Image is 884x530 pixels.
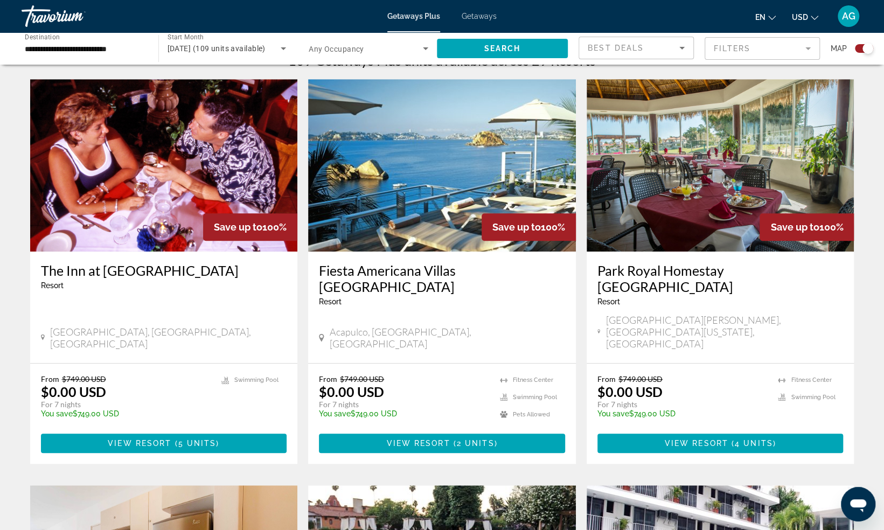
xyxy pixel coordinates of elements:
button: Search [437,39,568,58]
span: Swimming Pool [791,394,835,401]
button: View Resort(2 units) [319,434,565,453]
a: Park Royal Homestay [GEOGRAPHIC_DATA] [597,262,844,295]
span: $749.00 USD [340,374,384,383]
div: 100% [482,213,576,241]
p: For 7 nights [319,400,489,409]
div: 100% [760,213,854,241]
span: en [755,13,765,22]
span: Fitness Center [791,376,831,383]
span: Fitness Center [513,376,553,383]
p: $0.00 USD [597,383,663,400]
button: Change currency [792,9,818,25]
span: Save up to [492,221,541,233]
span: View Resort [665,439,728,448]
mat-select: Sort by [588,41,685,54]
span: Best Deals [588,44,644,52]
span: You save [319,409,351,418]
span: Save up to [214,221,262,233]
span: ( ) [728,439,776,448]
span: Search [484,44,520,53]
span: 2 units [457,439,495,448]
a: Fiesta Americana Villas [GEOGRAPHIC_DATA] [319,262,565,295]
span: ( ) [450,439,498,448]
span: 4 units [735,439,773,448]
span: From [319,374,337,383]
iframe: Button to launch messaging window [841,487,875,521]
p: For 7 nights [597,400,768,409]
span: From [41,374,59,383]
span: $749.00 USD [618,374,663,383]
span: [GEOGRAPHIC_DATA], [GEOGRAPHIC_DATA], [GEOGRAPHIC_DATA] [50,326,287,350]
span: [GEOGRAPHIC_DATA][PERSON_NAME], [GEOGRAPHIC_DATA][US_STATE], [GEOGRAPHIC_DATA] [605,314,843,350]
span: View Resort [108,439,171,448]
a: Getaways [462,12,497,20]
p: $0.00 USD [41,383,106,400]
img: 6794E01L.jpg [308,79,576,252]
span: 5 units [178,439,217,448]
span: Map [831,41,847,56]
p: $749.00 USD [319,409,489,418]
span: Resort [41,281,64,290]
span: View Resort [386,439,450,448]
button: User Menu [834,5,862,27]
img: 0791O06X.jpg [30,79,298,252]
span: Save up to [770,221,819,233]
span: USD [792,13,808,22]
a: Travorium [22,2,129,30]
span: Swimming Pool [234,376,279,383]
span: From [597,374,616,383]
span: Resort [597,297,620,306]
p: $0.00 USD [319,383,384,400]
span: AG [842,11,855,22]
span: Pets Allowed [513,411,550,418]
button: Change language [755,9,776,25]
button: View Resort(4 units) [597,434,844,453]
span: ( ) [171,439,219,448]
p: For 7 nights [41,400,211,409]
a: The Inn at [GEOGRAPHIC_DATA] [41,262,287,278]
span: Resort [319,297,342,306]
button: Filter [705,37,820,60]
span: Start Month [168,33,204,41]
span: Acapulco, [GEOGRAPHIC_DATA], [GEOGRAPHIC_DATA] [330,326,565,350]
div: 100% [203,213,297,241]
img: 7692O01X.jpg [587,79,854,252]
a: Getaways Plus [387,12,440,20]
span: Destination [25,33,60,40]
span: You save [597,409,629,418]
span: Swimming Pool [513,394,557,401]
span: You save [41,409,73,418]
p: $749.00 USD [41,409,211,418]
span: [DATE] (109 units available) [168,44,266,53]
p: $749.00 USD [597,409,768,418]
button: View Resort(5 units) [41,434,287,453]
span: $749.00 USD [62,374,106,383]
span: Any Occupancy [309,45,364,53]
